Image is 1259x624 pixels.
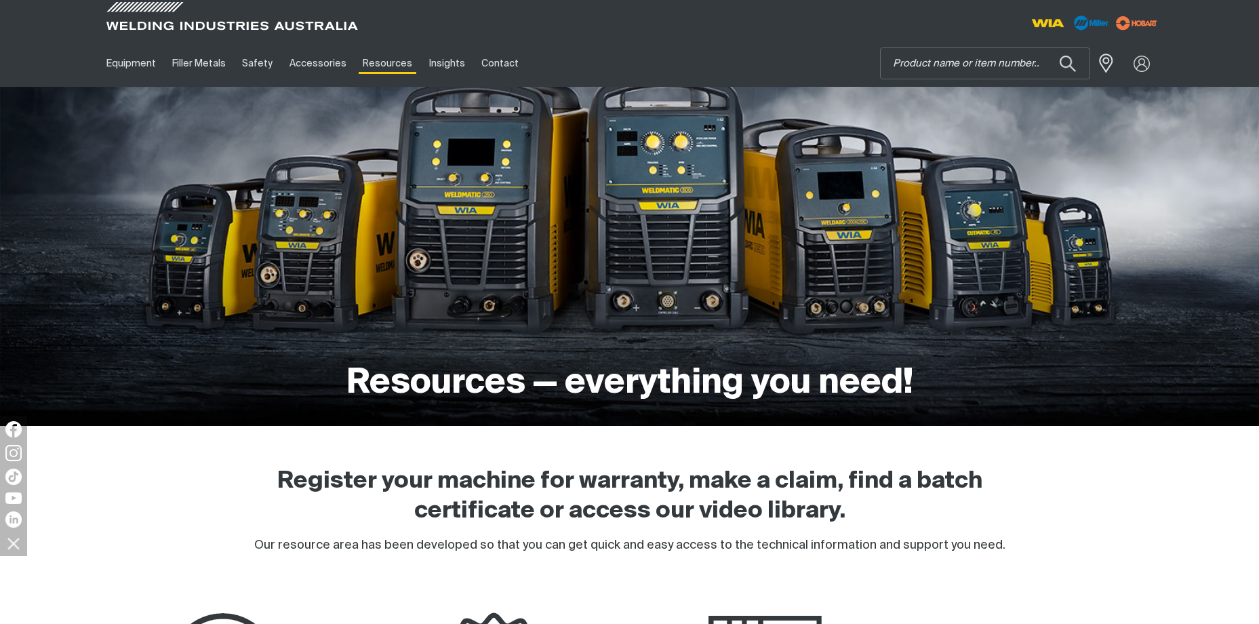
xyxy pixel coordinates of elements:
[281,40,355,87] a: Accessories
[164,40,234,87] a: Filler Metals
[5,511,22,528] img: LinkedIn
[1112,13,1161,33] img: miller
[346,362,913,406] h1: Resources — everything you need!
[355,40,420,87] a: Resources
[420,40,473,87] a: Insights
[98,40,896,87] nav: Main
[881,48,1090,79] input: Product name or item number...
[473,40,527,87] a: Contact
[5,492,22,504] img: YouTube
[241,467,1019,526] h2: Register your machine for warranty, make a claim, find a batch certificate or access our video li...
[254,539,1005,551] span: Our resource area has been developed so that you can get quick and easy access to the technical i...
[5,469,22,485] img: TikTok
[1045,47,1091,79] button: Search products
[5,445,22,461] img: Instagram
[98,40,164,87] a: Equipment
[2,532,25,555] img: hide socials
[5,421,22,437] img: Facebook
[234,40,281,87] a: Safety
